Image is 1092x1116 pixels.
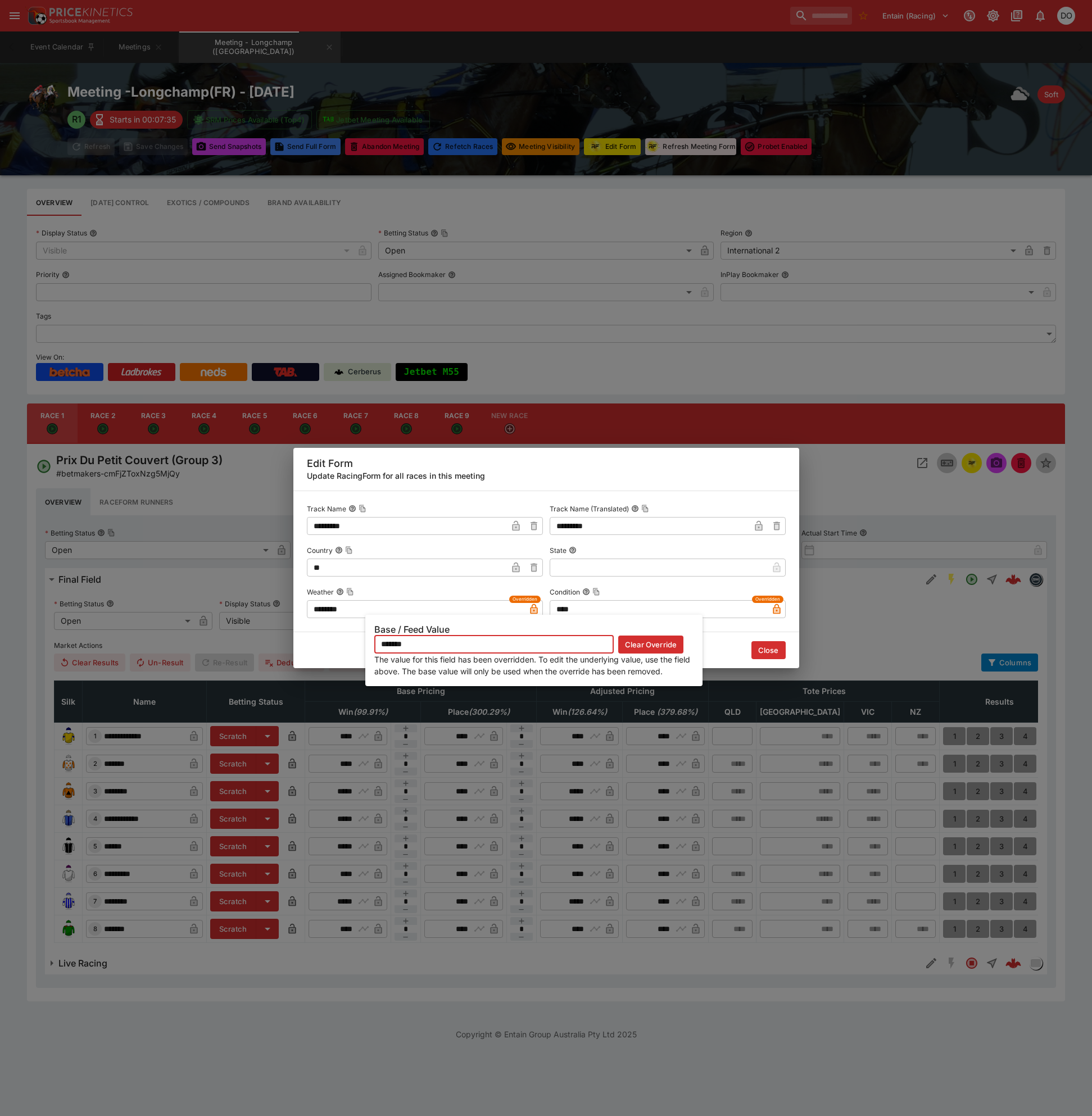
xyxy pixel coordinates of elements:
[359,505,366,512] button: Copy To Clipboard
[755,596,780,603] span: Overridden
[307,546,333,555] p: Country
[307,504,346,514] p: Track Name
[513,596,537,603] span: Overridden
[374,654,694,677] p: The value for this field has been overridden. To edit the underlying value, use the field above. ...
[307,587,334,597] p: Weather
[345,546,353,554] button: Copy To Clipboard
[751,641,786,659] button: Close
[592,588,600,596] button: Copy To Clipboard
[618,636,683,654] button: Clear Override
[641,505,649,512] button: Copy To Clipboard
[346,588,354,596] button: Copy To Clipboard
[374,624,694,636] h6: Base / Feed Value
[550,587,580,597] p: Condition
[550,546,567,555] p: State
[550,504,629,514] p: Track Name (Translated)
[307,457,786,470] h5: Edit Form
[307,470,786,482] h6: Update RacingForm for all races in this meeting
